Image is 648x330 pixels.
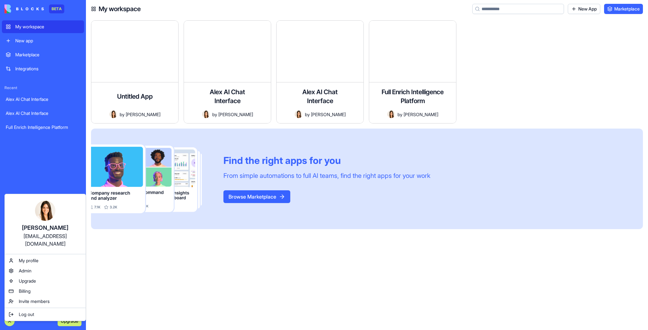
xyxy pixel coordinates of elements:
[6,96,80,102] div: Alex AI Chat Interface
[6,110,80,116] div: Alex AI Chat Interface
[19,288,31,294] span: Billing
[35,200,55,221] img: ACg8ocJeJ1-y6Q_cXHyeO_Qw-OLLjYxdDtXEEuHglu3v1sNSVmFK9XY=s96-c
[6,266,84,276] a: Admin
[11,223,79,232] div: [PERSON_NAME]
[2,85,84,90] span: Recent
[19,278,36,284] span: Upgrade
[19,257,39,264] span: My profile
[19,311,34,318] span: Log out
[19,298,50,305] span: Invite members
[6,296,84,306] a: Invite members
[19,268,32,274] span: Admin
[6,124,80,130] div: Full Enrich Intelligence Platform
[6,256,84,266] a: My profile
[11,232,79,248] div: [EMAIL_ADDRESS][DOMAIN_NAME]
[6,276,84,286] a: Upgrade
[6,286,84,296] a: Billing
[6,195,84,253] a: [PERSON_NAME][EMAIL_ADDRESS][DOMAIN_NAME]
